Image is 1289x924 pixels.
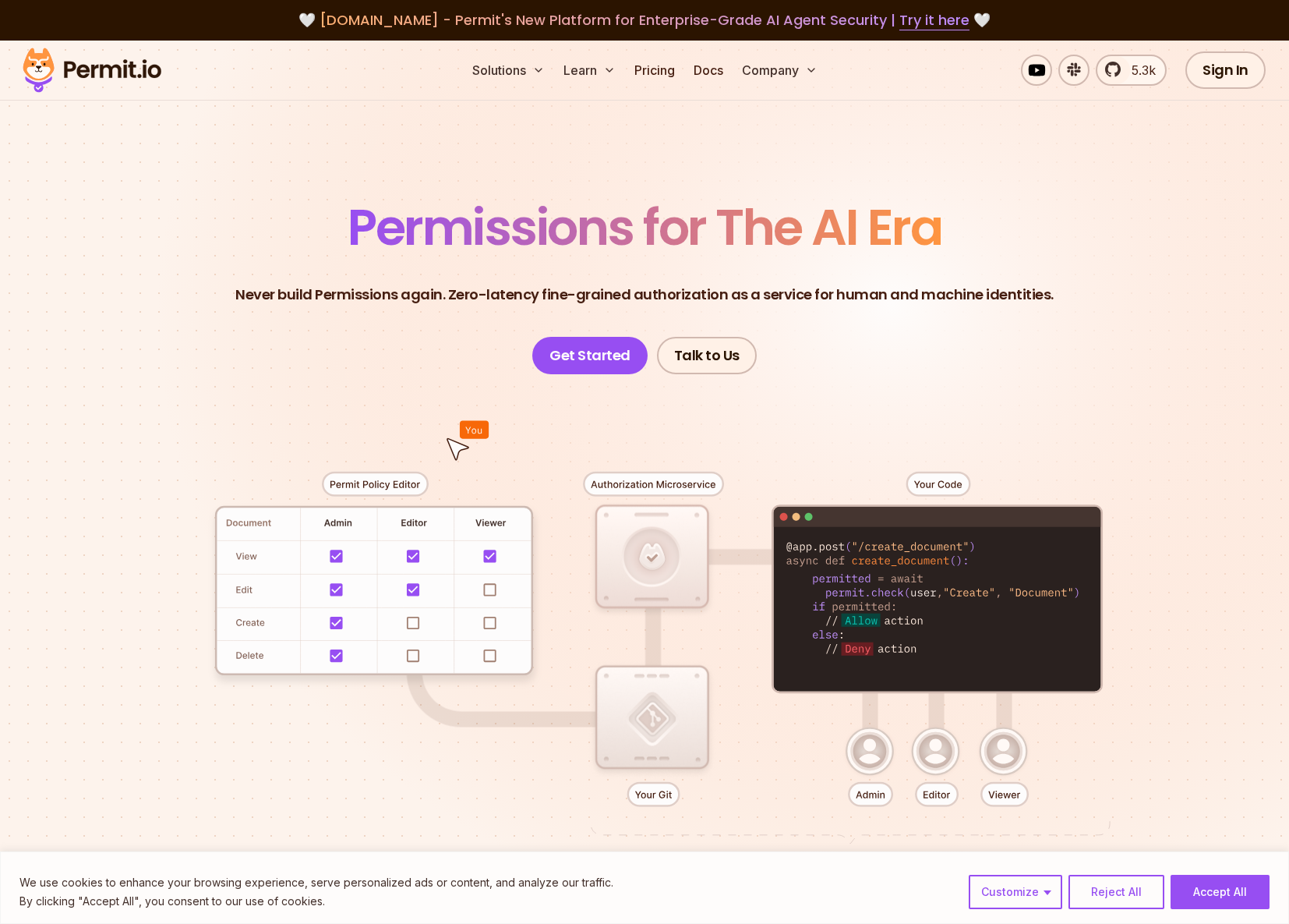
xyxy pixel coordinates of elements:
[320,10,969,30] span: [DOMAIN_NAME] - Permit's New Platform for Enterprise-Grade AI Agent Security |
[1096,55,1167,86] a: 5.3k
[1185,51,1266,89] a: Sign In
[969,875,1062,909] button: Customize
[235,284,1054,306] p: Never build Permissions again. Zero-latency fine-grained authorization as a service for human and...
[19,873,613,892] p: We use cookies to enhance your browsing experience, serve personalized ads or content, and analyz...
[532,337,648,374] a: Get Started
[899,10,969,30] a: Try it here
[37,9,1252,31] div: 🤍 🤍
[1068,875,1164,909] button: Reject All
[657,337,757,374] a: Talk to Us
[628,55,681,86] a: Pricing
[16,44,168,97] img: Permit logo
[687,55,729,86] a: Docs
[1122,61,1156,80] span: 5.3k
[1171,875,1270,909] button: Accept All
[736,55,824,86] button: Company
[19,892,613,911] p: By clicking "Accept All", you consent to our use of cookies.
[466,55,551,86] button: Solutions
[557,55,622,86] button: Learn
[348,193,941,262] span: Permissions for The AI Era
